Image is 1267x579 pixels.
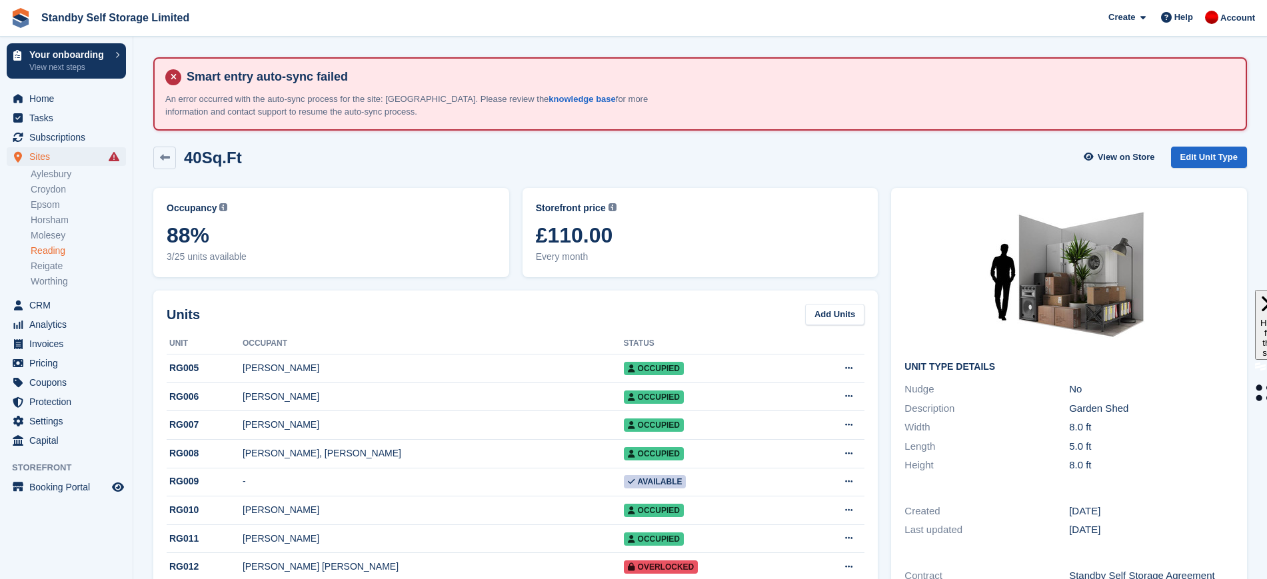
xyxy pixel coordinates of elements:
[167,201,217,215] span: Occupancy
[29,315,109,334] span: Analytics
[243,361,624,375] div: [PERSON_NAME]
[7,392,126,411] a: menu
[167,503,243,517] div: RG010
[1098,151,1155,164] span: View on Store
[31,168,126,181] a: Aylesbury
[7,478,126,496] a: menu
[31,229,126,242] a: Molesey
[7,109,126,127] a: menu
[7,128,126,147] a: menu
[7,296,126,314] a: menu
[243,390,624,404] div: [PERSON_NAME]
[167,418,243,432] div: RG007
[7,431,126,450] a: menu
[167,361,243,375] div: RG005
[11,8,31,28] img: stora-icon-8386f47178a22dfd0bd8f6a31ec36ba5ce8667c1dd55bd0f319d3a0aa187defe.svg
[29,431,109,450] span: Capital
[243,532,624,546] div: [PERSON_NAME]
[31,275,126,288] a: Worthing
[1082,147,1160,169] a: View on Store
[7,89,126,108] a: menu
[609,203,617,211] img: icon-info-grey-7440780725fd019a000dd9b08b2336e03edf1995a4989e88bcd33f0948082b44.svg
[904,362,1234,372] h2: Unit Type details
[109,151,119,162] i: Smart entry sync failures have occurred
[29,412,109,430] span: Settings
[31,214,126,227] a: Horsham
[7,373,126,392] a: menu
[904,420,1069,435] div: Width
[624,333,799,354] th: Status
[904,504,1069,519] div: Created
[1069,439,1234,454] div: 5.0 ft
[31,199,126,211] a: Epsom
[243,446,624,460] div: [PERSON_NAME], [PERSON_NAME]
[7,354,126,372] a: menu
[624,560,698,574] span: Overlocked
[29,373,109,392] span: Coupons
[31,245,126,257] a: Reading
[29,296,109,314] span: CRM
[1174,11,1193,24] span: Help
[110,479,126,495] a: Preview store
[165,93,665,119] p: An error occurred with the auto-sync process for the site: [GEOGRAPHIC_DATA]. Please review the f...
[36,7,195,29] a: Standby Self Storage Limited
[29,354,109,372] span: Pricing
[31,260,126,273] a: Reigate
[904,522,1069,538] div: Last updated
[1069,382,1234,397] div: No
[29,89,109,108] span: Home
[536,223,865,247] span: £110.00
[1205,11,1218,24] img: Aaron Winter
[1108,11,1135,24] span: Create
[167,223,496,247] span: 88%
[167,446,243,460] div: RG008
[167,560,243,574] div: RG012
[167,304,200,324] h2: Units
[29,392,109,411] span: Protection
[29,147,109,166] span: Sites
[12,461,133,474] span: Storefront
[1220,11,1255,25] span: Account
[624,390,684,404] span: Occupied
[243,468,624,496] td: -
[549,94,615,104] a: knowledge base
[31,183,126,196] a: Croydon
[624,532,684,546] span: Occupied
[167,333,243,354] th: Unit
[29,109,109,127] span: Tasks
[904,401,1069,416] div: Description
[29,50,109,59] p: Your onboarding
[7,334,126,353] a: menu
[805,304,864,326] a: Add Units
[624,362,684,375] span: Occupied
[7,412,126,430] a: menu
[624,475,686,488] span: Available
[904,439,1069,454] div: Length
[167,250,496,264] span: 3/25 units available
[167,532,243,546] div: RG011
[536,250,865,264] span: Every month
[29,478,109,496] span: Booking Portal
[624,504,684,517] span: Occupied
[243,333,624,354] th: Occupant
[184,149,242,167] h2: 40Sq.Ft
[536,201,606,215] span: Storefront price
[29,61,109,73] p: View next steps
[7,315,126,334] a: menu
[1069,458,1234,473] div: 8.0 ft
[167,474,243,488] div: RG009
[1069,401,1234,416] div: Garden Shed
[29,334,109,353] span: Invoices
[1069,522,1234,538] div: [DATE]
[1069,504,1234,519] div: [DATE]
[7,43,126,79] a: Your onboarding View next steps
[243,560,624,574] div: [PERSON_NAME] [PERSON_NAME]
[969,201,1169,351] img: 40-sqft-unit.jpg
[29,128,109,147] span: Subscriptions
[167,390,243,404] div: RG006
[243,503,624,517] div: [PERSON_NAME]
[904,382,1069,397] div: Nudge
[181,69,1235,85] h4: Smart entry auto-sync failed
[219,203,227,211] img: icon-info-grey-7440780725fd019a000dd9b08b2336e03edf1995a4989e88bcd33f0948082b44.svg
[624,447,684,460] span: Occupied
